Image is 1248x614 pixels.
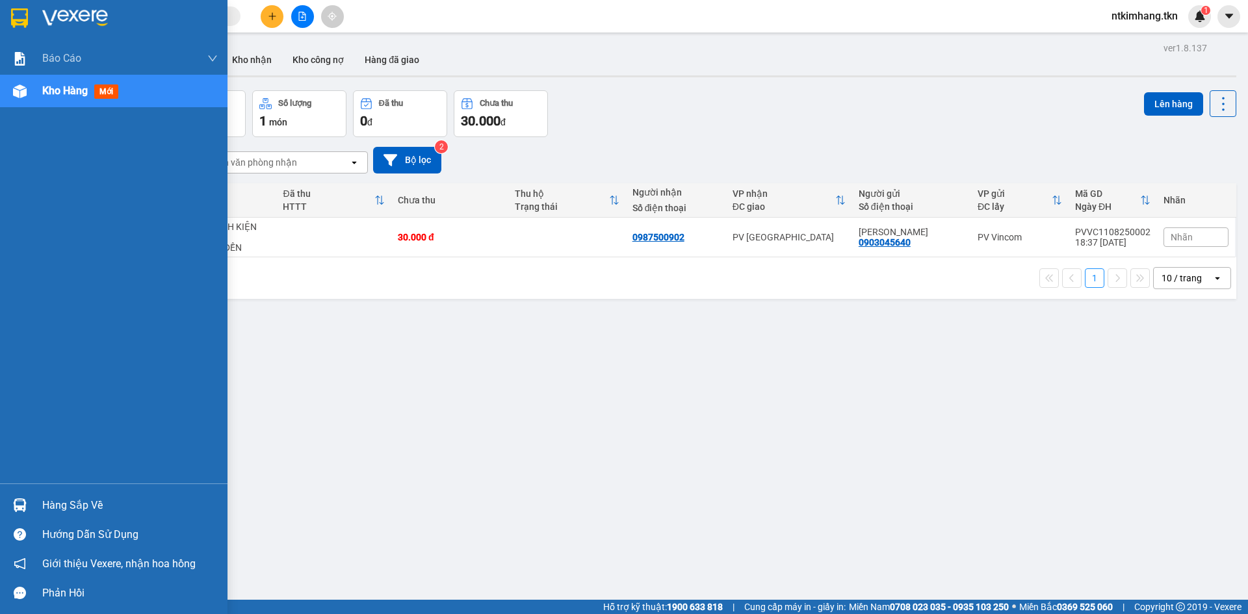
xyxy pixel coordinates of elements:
[1101,8,1188,24] span: ntkimhang.tkn
[1203,6,1208,15] span: 1
[515,201,608,212] div: Trạng thái
[42,556,196,572] span: Giới thiệu Vexere, nhận hoa hồng
[222,44,282,75] button: Kho nhận
[42,50,81,66] span: Báo cáo
[1163,41,1207,55] div: ver 1.8.137
[283,201,374,212] div: HTTT
[261,5,283,28] button: plus
[849,600,1009,614] span: Miền Nam
[269,117,287,127] span: món
[1194,10,1206,22] img: icon-new-feature
[890,602,1009,612] strong: 0708 023 035 - 0935 103 250
[480,99,513,108] div: Chưa thu
[278,99,311,108] div: Số lượng
[13,84,27,98] img: warehouse-icon
[398,232,502,242] div: 30.000 đ
[733,188,835,199] div: VP nhận
[978,188,1052,199] div: VP gửi
[13,498,27,512] img: warehouse-icon
[11,8,28,28] img: logo-vxr
[859,237,911,248] div: 0903045640
[360,113,367,129] span: 0
[454,90,548,137] button: Chưa thu30.000đ
[42,84,88,97] span: Kho hàng
[379,99,403,108] div: Đã thu
[354,44,430,75] button: Hàng đã giao
[373,147,441,173] button: Bộ lọc
[13,52,27,66] img: solution-icon
[1217,5,1240,28] button: caret-down
[859,188,965,199] div: Người gửi
[328,12,337,21] span: aim
[667,602,723,612] strong: 1900 633 818
[1123,600,1124,614] span: |
[1075,237,1150,248] div: 18:37 [DATE]
[1163,195,1228,205] div: Nhãn
[42,496,218,515] div: Hàng sắp về
[1144,92,1203,116] button: Lên hàng
[515,188,608,199] div: Thu hộ
[14,557,26,570] span: notification
[349,157,359,168] svg: open
[298,12,307,21] span: file-add
[42,525,218,544] div: Hướng dẫn sử dụng
[1075,188,1140,199] div: Mã GD
[1075,201,1140,212] div: Ngày ĐH
[1069,183,1157,218] th: Toggle SortBy
[252,90,346,137] button: Số lượng1món
[978,232,1062,242] div: PV Vincom
[282,44,354,75] button: Kho công nợ
[1012,604,1016,609] span: ⚪️
[1057,602,1113,612] strong: 0369 525 060
[1201,6,1210,15] sup: 1
[398,195,502,205] div: Chưa thu
[268,12,277,21] span: plus
[733,232,846,242] div: PV [GEOGRAPHIC_DATA]
[859,201,965,212] div: Số điện thoại
[321,5,344,28] button: aim
[632,232,684,242] div: 0987500902
[14,528,26,541] span: question-circle
[744,600,846,614] span: Cung cấp máy in - giấy in:
[500,117,506,127] span: đ
[632,203,720,213] div: Số điện thoại
[207,53,218,64] span: down
[1223,10,1235,22] span: caret-down
[1212,273,1223,283] svg: open
[276,183,391,218] th: Toggle SortBy
[971,183,1069,218] th: Toggle SortBy
[859,227,965,237] div: ANH HIỀN
[1075,227,1150,237] div: PVVC1108250002
[1085,268,1104,288] button: 1
[1019,600,1113,614] span: Miền Bắc
[1162,272,1202,285] div: 10 / trang
[733,600,734,614] span: |
[283,188,374,199] div: Đã thu
[94,84,118,99] span: mới
[733,201,835,212] div: ĐC giao
[259,113,266,129] span: 1
[726,183,852,218] th: Toggle SortBy
[367,117,372,127] span: đ
[14,587,26,599] span: message
[508,183,625,218] th: Toggle SortBy
[978,201,1052,212] div: ĐC lấy
[353,90,447,137] button: Đã thu0đ
[435,140,448,153] sup: 2
[632,187,720,198] div: Người nhận
[291,5,314,28] button: file-add
[1176,602,1185,611] span: copyright
[42,583,218,603] div: Phản hồi
[461,113,500,129] span: 30.000
[207,156,297,169] div: Chọn văn phòng nhận
[1171,232,1193,242] span: Nhãn
[603,600,723,614] span: Hỗ trợ kỹ thuật:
